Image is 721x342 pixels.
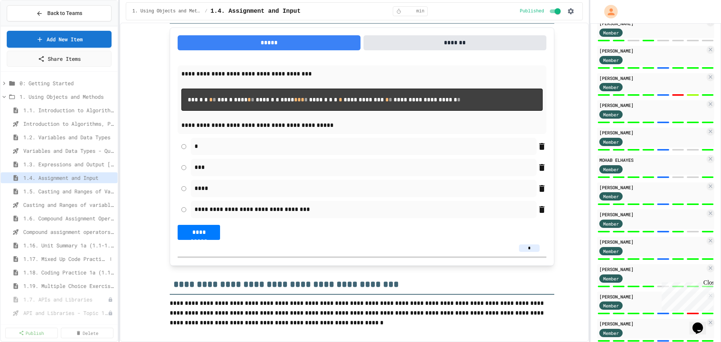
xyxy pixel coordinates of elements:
span: Back to Teams [47,9,82,17]
span: Member [603,57,619,63]
span: 1.4. Assignment and Input [23,174,115,182]
div: [PERSON_NAME] [599,320,705,327]
div: [PERSON_NAME] [599,293,705,300]
span: 1.3. Expressions and Output [New] [23,160,115,168]
span: min [416,8,425,14]
a: Share Items [7,51,112,67]
span: Introduction to Algorithms, Programming, and Compilers [23,120,115,128]
span: 1.6. Compound Assignment Operators [23,214,115,222]
span: Member [603,139,619,145]
iframe: chat widget [689,312,713,334]
span: Variables and Data Types - Quiz [23,147,115,155]
div: Unpublished [108,310,113,316]
span: 1.4. Assignment and Input [210,7,300,16]
div: Unpublished [108,297,113,302]
span: Member [603,166,619,173]
span: Member [603,330,619,336]
span: Member [603,111,619,118]
div: [PERSON_NAME] [599,238,705,245]
span: 1. Using Objects and Methods [132,8,202,14]
div: [PERSON_NAME] [599,102,705,108]
span: Member [603,248,619,255]
div: [PERSON_NAME] [599,47,705,54]
div: MOHAB ELHAYES [599,157,705,163]
span: 1.2. Variables and Data Types [23,133,115,141]
div: My Account [596,3,620,20]
span: 1. Using Objects and Methods [20,93,115,101]
button: Back to Teams [7,5,112,21]
span: 1.5. Casting and Ranges of Values [23,187,115,195]
div: Chat with us now!Close [3,3,52,48]
div: [PERSON_NAME] [599,75,705,81]
div: [PERSON_NAME] [599,211,705,218]
span: 1.17. Mixed Up Code Practice 1.1-1.6 [23,255,107,263]
span: Published [520,8,544,14]
span: 1.18. Coding Practice 1a (1.1-1.6) [23,268,115,276]
div: [PERSON_NAME] [599,266,705,273]
div: Content is published and visible to students [520,7,562,16]
span: 1.1. Introduction to Algorithms, Programming, and Compilers [23,106,115,114]
span: Member [603,302,619,309]
span: 1.19. Multiple Choice Exercises for Unit 1a (1.1-1.6) [23,282,115,290]
div: [PERSON_NAME] [599,129,705,136]
span: Member [603,275,619,282]
iframe: chat widget [659,279,713,311]
span: Member [603,84,619,90]
a: Publish [5,328,58,338]
span: 0: Getting Started [20,79,115,87]
span: Member [603,193,619,200]
span: Member [603,220,619,227]
span: / [205,8,207,14]
span: Member [603,29,619,36]
a: Add New Item [7,31,112,48]
span: 1.7. APIs and Libraries [23,295,108,303]
div: [PERSON_NAME] [599,184,705,191]
span: API and Libraries - Topic 1.7 [23,309,108,317]
span: Compound assignment operators - Quiz [23,228,115,236]
a: Delete [61,328,113,338]
button: More options [107,255,115,263]
span: Casting and Ranges of variables - Quiz [23,201,115,209]
span: 1.16. Unit Summary 1a (1.1-1.6) [23,241,115,249]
